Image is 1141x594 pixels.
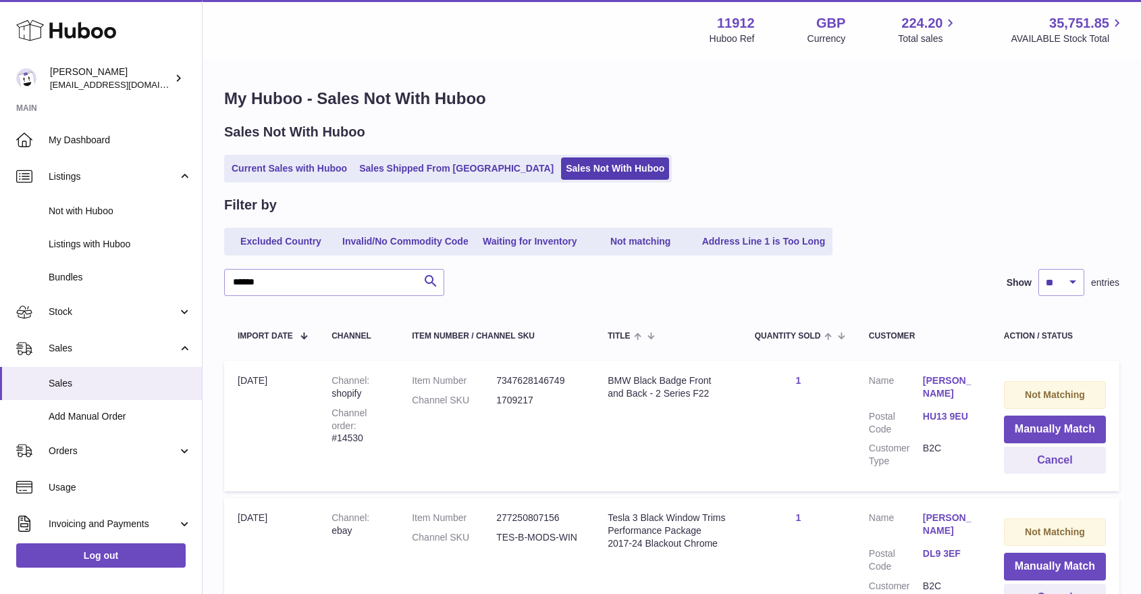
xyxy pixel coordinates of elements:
[869,547,923,573] dt: Postal Code
[697,230,830,253] a: Address Line 1 is Too Long
[412,512,496,524] dt: Item Number
[49,445,178,457] span: Orders
[1091,276,1119,289] span: entries
[1025,389,1085,400] strong: Not Matching
[1004,447,1106,474] button: Cancel
[49,205,192,218] span: Not with Huboo
[412,531,496,544] dt: Channel SKU
[608,332,630,341] span: Title
[755,332,821,341] span: Quantity Sold
[224,196,277,214] h2: Filter by
[496,394,581,407] dd: 1709217
[1007,276,1032,289] label: Show
[224,123,365,141] h2: Sales Not With Huboo
[49,170,178,183] span: Listings
[412,394,496,407] dt: Channel SKU
[331,374,385,400] div: shopify
[331,512,385,537] div: ebay
[331,375,369,386] strong: Channel
[710,32,755,45] div: Huboo Ref
[49,134,192,147] span: My Dashboard
[608,512,728,550] div: Tesla 3 Black Window Trims Performance Package 2017-24 Blackout Chrome
[227,157,352,180] a: Current Sales with Huboo
[331,332,385,341] div: Channel
[49,410,192,423] span: Add Manual Order
[354,157,558,180] a: Sales Shipped From [GEOGRAPHIC_DATA]
[49,481,192,494] span: Usage
[587,230,695,253] a: Not matching
[49,305,178,318] span: Stock
[496,512,581,524] dd: 277250807156
[412,374,496,387] dt: Item Number
[49,377,192,390] span: Sales
[795,512,801,523] a: 1
[923,547,977,560] a: DL9 3EF
[608,374,728,400] div: BMW Black Badge Front and Back - 2 Series F22
[807,32,846,45] div: Currency
[1004,332,1106,341] div: Action / Status
[923,410,977,423] a: HU13 9EU
[901,14,943,32] span: 224.20
[561,157,669,180] a: Sales Not With Huboo
[717,14,755,32] strong: 11912
[795,375,801,386] a: 1
[1004,416,1106,443] button: Manually Match
[1011,14,1125,45] a: 35,751.85 AVAILABLE Stock Total
[496,374,581,387] dd: 7347628146749
[49,342,178,355] span: Sales
[1004,553,1106,580] button: Manually Match
[331,407,367,431] strong: Channel order
[476,230,584,253] a: Waiting for Inventory
[869,410,923,436] dt: Postal Code
[923,512,977,537] a: [PERSON_NAME]
[49,518,178,530] span: Invoicing and Payments
[49,271,192,284] span: Bundles
[898,14,958,45] a: 224.20 Total sales
[869,442,923,468] dt: Customer Type
[16,543,186,568] a: Log out
[50,79,198,90] span: [EMAIL_ADDRESS][DOMAIN_NAME]
[331,407,385,445] div: #14530
[331,512,369,523] strong: Channel
[816,14,845,32] strong: GBP
[1011,32,1125,45] span: AVAILABLE Stock Total
[869,512,923,541] dt: Name
[923,442,977,468] dd: B2C
[923,374,977,400] a: [PERSON_NAME]
[16,68,36,89] img: info@carbonmyride.com
[224,88,1119,109] h1: My Huboo - Sales Not With Huboo
[869,374,923,403] dt: Name
[1025,526,1085,537] strong: Not Matching
[50,66,171,91] div: [PERSON_NAME]
[1049,14,1109,32] span: 35,751.85
[224,361,318,491] td: [DATE]
[49,238,192,251] span: Listings with Huboo
[338,230,473,253] a: Invalid/No Commodity Code
[227,230,335,253] a: Excluded Country
[869,332,977,341] div: Customer
[496,531,581,544] dd: TES-B-MODS-WIN
[898,32,958,45] span: Total sales
[412,332,581,341] div: Item Number / Channel SKU
[238,332,293,341] span: Import date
